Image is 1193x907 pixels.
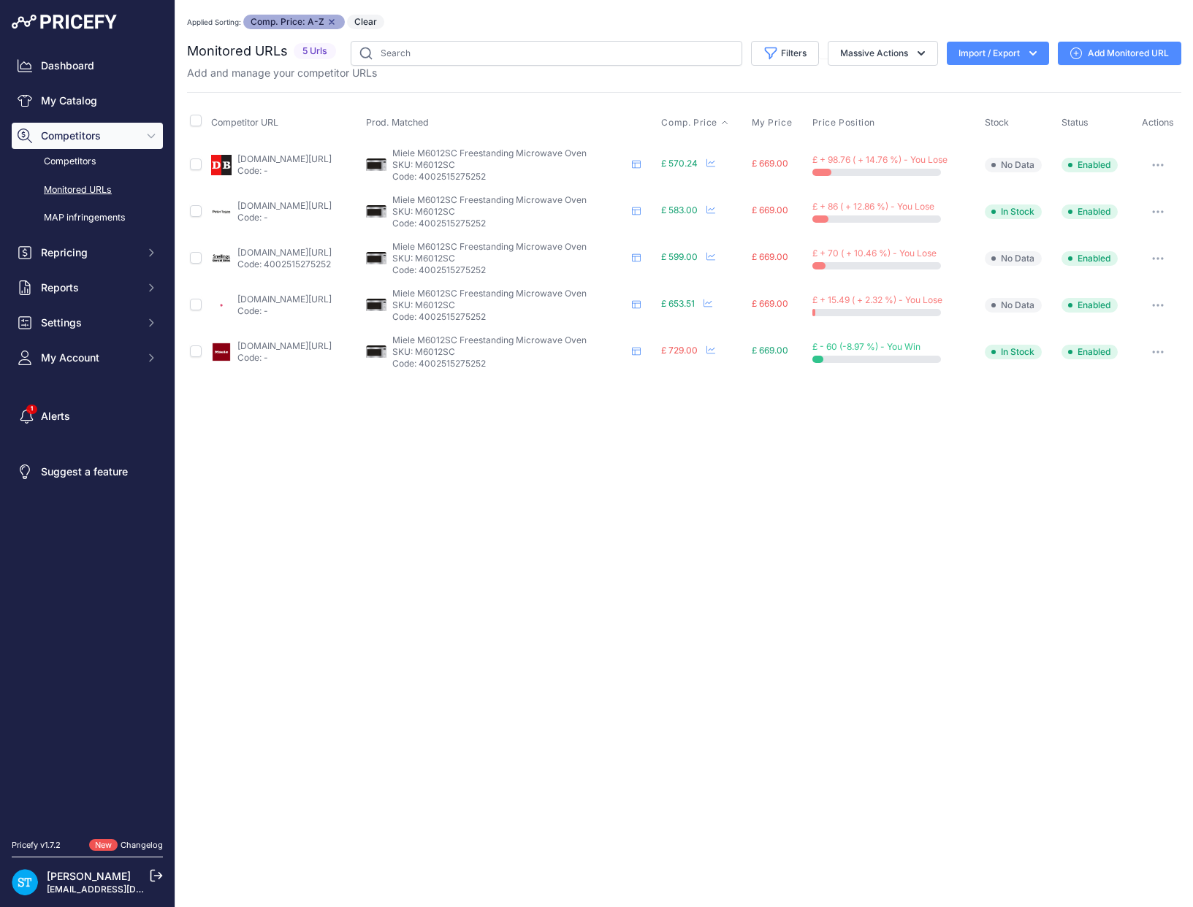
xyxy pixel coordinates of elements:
[661,298,695,309] span: £ 653.51
[1061,298,1118,313] span: Enabled
[812,248,937,259] span: £ + 70 ( + 10.46 %) - You Lose
[12,53,163,822] nav: Sidebar
[392,171,626,183] p: Code: 4002515275252
[12,205,163,231] a: MAP infringements
[392,288,587,299] span: Miele M6012SC Freestanding Microwave Oven
[12,88,163,114] a: My Catalog
[812,294,942,305] span: £ + 15.49 ( + 2.32 %) - You Lose
[392,194,587,205] span: Miele M6012SC Freestanding Microwave Oven
[187,66,377,80] p: Add and manage your competitor URLs
[121,840,163,850] a: Changelog
[89,839,118,851] span: New
[661,345,698,356] span: £ 729.00
[752,345,788,356] span: £ 669.00
[1061,158,1118,172] span: Enabled
[392,206,626,218] p: SKU: M6012SC
[661,204,698,215] span: £ 583.00
[237,294,332,305] a: [DOMAIN_NAME][URL]
[752,117,796,129] button: My Price
[392,299,626,311] p: SKU: M6012SC
[12,275,163,301] button: Reports
[752,158,788,169] span: £ 669.00
[41,280,137,295] span: Reports
[294,43,336,60] span: 5 Urls
[347,15,384,29] button: Clear
[237,165,332,177] p: Code: -
[12,310,163,336] button: Settings
[985,117,1009,128] span: Stock
[752,298,788,309] span: £ 669.00
[392,311,626,323] p: Code: 4002515275252
[237,259,332,270] p: Code: 4002515275252
[661,117,717,129] span: Comp. Price
[41,351,137,365] span: My Account
[947,42,1049,65] button: Import / Export
[392,253,626,264] p: SKU: M6012SC
[41,315,137,330] span: Settings
[12,839,61,851] div: Pricefy v1.7.2
[392,218,626,229] p: Code: 4002515275252
[752,117,793,129] span: My Price
[985,158,1042,172] span: No Data
[661,117,729,129] button: Comp. Price
[12,240,163,266] button: Repricing
[392,159,626,171] p: SKU: M6012SC
[752,204,788,215] span: £ 669.00
[47,870,131,882] a: [PERSON_NAME]
[12,149,163,175] a: Competitors
[237,200,332,211] a: [DOMAIN_NAME][URL]
[237,153,332,164] a: [DOMAIN_NAME][URL]
[1061,345,1118,359] span: Enabled
[812,341,921,352] span: £ - 60 (-8.97 %) - You Win
[751,41,819,66] button: Filters
[985,298,1042,313] span: No Data
[187,18,241,26] small: Applied Sorting:
[392,346,626,358] p: SKU: M6012SC
[237,247,332,258] a: [DOMAIN_NAME][URL]
[187,41,288,61] h2: Monitored URLs
[237,340,332,351] a: [DOMAIN_NAME][URL]
[985,345,1042,359] span: In Stock
[985,204,1042,219] span: In Stock
[812,117,875,129] span: Price Position
[243,15,345,29] span: Comp. Price: A-Z
[1142,117,1174,128] span: Actions
[366,117,429,128] span: Prod. Matched
[828,41,938,66] button: Massive Actions
[1061,251,1118,266] span: Enabled
[812,117,878,129] button: Price Position
[47,884,199,895] a: [EMAIL_ADDRESS][DOMAIN_NAME]
[392,358,626,370] p: Code: 4002515275252
[392,241,587,252] span: Miele M6012SC Freestanding Microwave Oven
[41,129,137,143] span: Competitors
[661,158,698,169] span: £ 570.24
[211,117,278,128] span: Competitor URL
[237,212,332,223] p: Code: -
[985,251,1042,266] span: No Data
[351,41,742,66] input: Search
[12,53,163,79] a: Dashboard
[237,305,332,317] p: Code: -
[392,334,587,345] span: Miele M6012SC Freestanding Microwave Oven
[752,251,788,262] span: £ 669.00
[392,264,626,276] p: Code: 4002515275252
[812,201,934,212] span: £ + 86 ( + 12.86 %) - You Lose
[12,345,163,371] button: My Account
[12,177,163,203] a: Monitored URLs
[1061,204,1118,219] span: Enabled
[392,148,587,158] span: Miele M6012SC Freestanding Microwave Oven
[1061,117,1089,128] span: Status
[12,403,163,429] a: Alerts
[237,352,332,364] p: Code: -
[12,15,117,29] img: Pricefy Logo
[661,251,698,262] span: £ 599.00
[12,123,163,149] button: Competitors
[41,245,137,260] span: Repricing
[12,459,163,485] a: Suggest a feature
[812,154,948,165] span: £ + 98.76 ( + 14.76 %) - You Lose
[1058,42,1181,65] a: Add Monitored URL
